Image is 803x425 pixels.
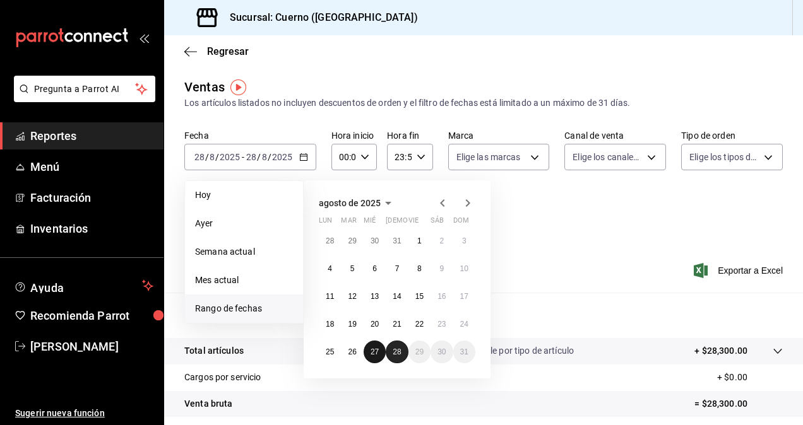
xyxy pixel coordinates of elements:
p: Venta bruta [184,397,232,410]
span: Elige los canales de venta [573,151,643,163]
button: 10 de agosto de 2025 [453,257,475,280]
span: Inventarios [30,220,153,237]
span: Elige los tipos de orden [689,151,759,163]
button: 15 de agosto de 2025 [408,285,431,308]
abbr: 31 de agosto de 2025 [460,347,468,356]
span: / [215,152,219,162]
abbr: 8 de agosto de 2025 [417,264,422,273]
span: Menú [30,158,153,175]
abbr: domingo [453,216,469,230]
span: / [257,152,261,162]
abbr: 2 de agosto de 2025 [439,236,444,245]
span: [PERSON_NAME] [30,338,153,355]
button: 8 de agosto de 2025 [408,257,431,280]
button: 3 de agosto de 2025 [453,230,475,252]
abbr: 16 de agosto de 2025 [437,292,446,301]
div: Los artículos listados no incluyen descuentos de orden y el filtro de fechas está limitado a un m... [184,96,783,110]
button: agosto de 2025 [319,195,396,211]
abbr: 6 de agosto de 2025 [372,264,377,273]
abbr: 9 de agosto de 2025 [439,264,444,273]
abbr: 30 de julio de 2025 [371,236,379,245]
button: Pregunta a Parrot AI [14,76,155,102]
button: 29 de agosto de 2025 [408,341,431,363]
button: 29 de julio de 2025 [341,230,363,252]
abbr: 19 de agosto de 2025 [348,320,356,329]
abbr: 26 de agosto de 2025 [348,347,356,356]
button: 19 de agosto de 2025 [341,313,363,335]
span: Sugerir nueva función [15,407,153,420]
button: 1 de agosto de 2025 [408,230,431,252]
input: -- [194,152,205,162]
abbr: 31 de julio de 2025 [393,236,401,245]
input: -- [209,152,215,162]
abbr: 11 de agosto de 2025 [326,292,334,301]
a: Pregunta a Parrot AI [9,91,155,105]
button: 16 de agosto de 2025 [431,285,453,308]
abbr: 18 de agosto de 2025 [326,320,334,329]
button: 14 de agosto de 2025 [386,285,408,308]
span: Regresar [207,45,249,57]
button: 30 de julio de 2025 [364,230,386,252]
button: 5 de agosto de 2025 [341,257,363,280]
button: 21 de agosto de 2025 [386,313,408,335]
button: 26 de agosto de 2025 [341,341,363,363]
button: 27 de agosto de 2025 [364,341,386,363]
input: ---- [271,152,293,162]
button: 25 de agosto de 2025 [319,341,341,363]
abbr: 17 de agosto de 2025 [460,292,468,301]
input: -- [261,152,268,162]
button: 31 de agosto de 2025 [453,341,475,363]
abbr: viernes [408,216,419,230]
button: 12 de agosto de 2025 [341,285,363,308]
button: 23 de agosto de 2025 [431,313,453,335]
button: 24 de agosto de 2025 [453,313,475,335]
img: Tooltip marker [230,79,246,95]
abbr: 22 de agosto de 2025 [415,320,424,329]
button: 28 de agosto de 2025 [386,341,408,363]
button: 17 de agosto de 2025 [453,285,475,308]
abbr: 28 de julio de 2025 [326,236,334,245]
span: Reportes [30,127,153,144]
label: Tipo de orden [681,131,783,140]
button: 22 de agosto de 2025 [408,313,431,335]
abbr: 21 de agosto de 2025 [393,320,401,329]
abbr: 25 de agosto de 2025 [326,347,334,356]
label: Canal de venta [564,131,666,140]
abbr: 14 de agosto de 2025 [393,292,401,301]
button: open_drawer_menu [139,33,149,43]
button: 2 de agosto de 2025 [431,230,453,252]
span: - [242,152,244,162]
abbr: 29 de agosto de 2025 [415,347,424,356]
span: Pregunta a Parrot AI [34,83,136,96]
abbr: miércoles [364,216,376,230]
button: 7 de agosto de 2025 [386,257,408,280]
abbr: 3 de agosto de 2025 [462,236,467,245]
button: Exportar a Excel [696,263,783,278]
h3: Sucursal: Cuerno ([GEOGRAPHIC_DATA]) [220,10,418,25]
span: / [205,152,209,162]
span: Semana actual [195,245,293,259]
div: Ventas [184,78,225,96]
abbr: 15 de agosto de 2025 [415,292,424,301]
abbr: 20 de agosto de 2025 [371,320,379,329]
button: 4 de agosto de 2025 [319,257,341,280]
span: Recomienda Parrot [30,307,153,324]
input: -- [246,152,257,162]
label: Marca [448,131,550,140]
input: ---- [219,152,241,162]
abbr: sábado [431,216,444,230]
span: Mes actual [195,274,293,287]
abbr: 23 de agosto de 2025 [437,320,446,329]
abbr: 24 de agosto de 2025 [460,320,468,329]
span: Elige las marcas [456,151,521,163]
abbr: lunes [319,216,332,230]
button: 6 de agosto de 2025 [364,257,386,280]
abbr: 4 de agosto de 2025 [328,264,332,273]
abbr: 12 de agosto de 2025 [348,292,356,301]
span: Ayuda [30,278,137,293]
abbr: 30 de agosto de 2025 [437,347,446,356]
label: Hora inicio [331,131,377,140]
p: Total artículos [184,344,244,358]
